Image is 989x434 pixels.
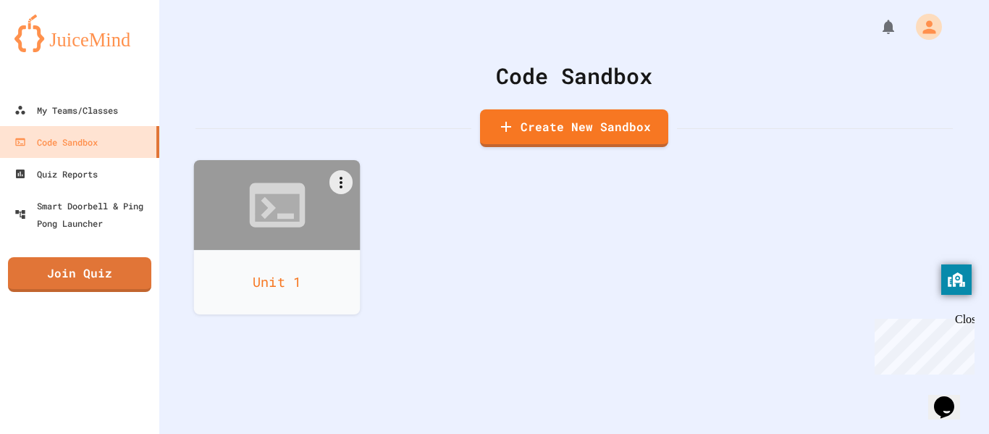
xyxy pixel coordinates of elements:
[480,109,668,147] a: Create New Sandbox
[14,101,118,119] div: My Teams/Classes
[195,59,953,92] div: Code Sandbox
[14,133,98,151] div: Code Sandbox
[194,250,361,314] div: Unit 1
[6,6,100,92] div: Chat with us now!Close
[901,10,946,43] div: My Account
[941,264,972,295] button: privacy banner
[14,14,145,52] img: logo-orange.svg
[14,197,153,232] div: Smart Doorbell & Ping Pong Launcher
[928,376,975,420] iframe: chat widget
[853,14,901,39] div: My Notifications
[8,257,151,292] a: Join Quiz
[869,313,975,375] iframe: chat widget
[14,165,98,183] div: Quiz Reports
[194,160,361,314] a: Unit 1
